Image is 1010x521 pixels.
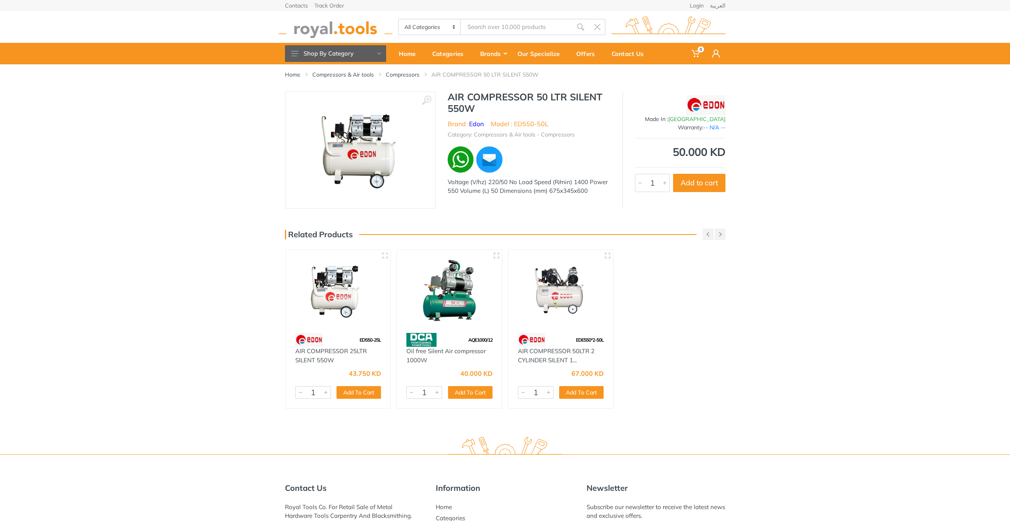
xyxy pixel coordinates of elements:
a: Home [285,71,300,79]
img: Royal Tools - AIR COMPRESSOR 50 LTR SILENT 550W [311,100,410,200]
span: ED550-25L [360,337,381,343]
h5: Information [436,483,575,493]
img: royal.tools Logo [448,437,562,459]
button: Add to cart [673,174,725,192]
li: Brand : [448,119,484,129]
div: Subscribe our newsletter to receive the latest news and exclusive offers. [587,503,725,520]
nav: breadcrumb [285,71,725,79]
a: 0 [686,43,706,64]
div: Made In : [635,115,725,123]
a: العربية [710,3,725,8]
div: Brands [475,45,512,62]
input: Site search [461,19,572,35]
img: 112.webp [295,333,323,347]
button: Add To Cart [337,386,381,399]
a: Track Order [314,3,344,8]
div: Offers [571,45,606,62]
img: Royal Tools - Oil free Silent Air compressor 1000W [404,257,495,325]
img: Royal Tools - AIR COMPRESSOR 50LTR 2 CYLINDER SILENT 1100W [516,257,606,325]
div: 43.750 KD [349,370,381,377]
span: [GEOGRAPHIC_DATA] [668,115,725,123]
div: Contact Us [606,45,655,62]
select: Category [399,19,461,35]
li: Category: Compressors & Air tools - Compressors [448,131,575,139]
a: Compressors [386,71,419,79]
h1: AIR COMPRESSOR 50 LTR SILENT 550W [448,91,610,114]
h3: Related Products [285,230,353,239]
div: Home [393,45,427,62]
div: Royal Tools Co. For Retail Sale of Metal Hardware Tools Carpentry And Blacksmithing. [285,503,424,520]
a: AIR COMPRESSOR 50LTR 2 CYLINDER SILENT 1... [518,347,594,364]
a: Edon [469,120,484,128]
div: 50.000 KD [635,146,725,158]
a: Offers [571,43,606,64]
a: Contacts [285,3,308,8]
h5: Newsletter [587,483,725,493]
a: Our Specialize [512,43,571,64]
a: Oil free Silent Air compressor 1000W [406,347,486,364]
div: 67.000 KD [571,370,604,377]
img: 58.webp [406,333,437,347]
div: Our Specialize [512,45,571,62]
a: Login [690,3,704,8]
span: -- N/A -- [703,124,725,131]
div: Categories [427,45,475,62]
img: 112.webp [518,333,545,347]
li: Model : ED550-50L [491,119,548,129]
a: Compressors & Air tools [312,71,374,79]
button: Add To Cart [559,386,604,399]
img: royal.tools Logo [279,16,392,38]
span: AQE1000/12 [468,337,492,343]
div: Voltage (V/hz) 220/50 No Load Speed (R/min) 1400 Power 550 Volume (L) 50 Dimensions (mm) 675x345x600 [448,178,610,196]
a: Contact Us [606,43,655,64]
h5: Contact Us [285,483,424,493]
button: Shop By Category [285,45,386,62]
span: 0 [698,46,704,52]
img: ma.webp [475,145,504,174]
a: Home [436,503,452,511]
img: Royal Tools - AIR COMPRESSOR 25LTR SILENT 550W [293,257,384,325]
a: Categories [427,43,475,64]
div: Warranty: [635,123,725,132]
img: royal.tools Logo [612,16,725,38]
a: Home [393,43,427,64]
button: Add To Cart [448,386,492,399]
li: AIR COMPRESSOR 50 LTR SILENT 550W [431,71,550,79]
div: 40.000 KD [460,370,492,377]
a: AIR COMPRESSOR 25LTR SILENT 550W [295,347,367,364]
span: EDE550*2-50L [576,337,604,343]
img: wa.webp [448,146,474,173]
img: Edon [686,95,725,115]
